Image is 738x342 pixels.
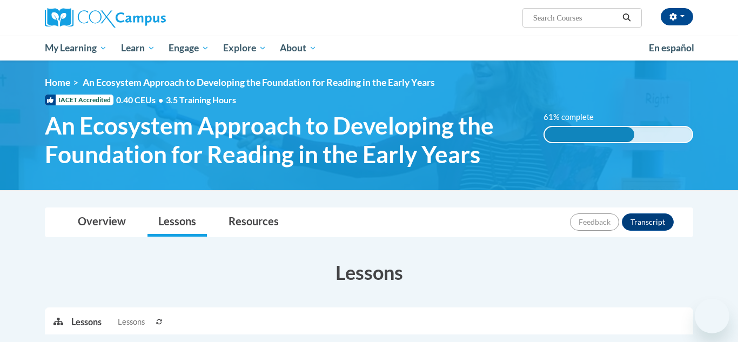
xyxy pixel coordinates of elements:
[570,213,619,231] button: Feedback
[45,42,107,55] span: My Learning
[532,11,619,24] input: Search Courses
[280,42,317,55] span: About
[38,36,114,61] a: My Learning
[114,36,162,61] a: Learn
[45,259,693,286] h3: Lessons
[162,36,216,61] a: Engage
[545,127,635,142] div: 61% complete
[45,111,527,169] span: An Ecosystem Approach to Developing the Foundation for Reading in the Early Years
[45,77,70,88] a: Home
[45,8,166,28] img: Cox Campus
[642,37,701,59] a: En español
[661,8,693,25] button: Account Settings
[218,208,290,237] a: Resources
[622,213,674,231] button: Transcript
[619,11,635,24] button: Search
[45,8,250,28] a: Cox Campus
[544,111,606,123] label: 61% complete
[71,316,102,328] p: Lessons
[223,42,266,55] span: Explore
[695,299,729,333] iframe: Button to launch messaging window
[29,36,709,61] div: Main menu
[45,95,113,105] span: IACET Accredited
[169,42,209,55] span: Engage
[116,94,166,106] span: 0.40 CEUs
[649,42,694,53] span: En español
[67,208,137,237] a: Overview
[216,36,273,61] a: Explore
[118,316,145,328] span: Lessons
[83,77,435,88] span: An Ecosystem Approach to Developing the Foundation for Reading in the Early Years
[273,36,324,61] a: About
[166,95,236,105] span: 3.5 Training Hours
[158,95,163,105] span: •
[121,42,155,55] span: Learn
[147,208,207,237] a: Lessons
